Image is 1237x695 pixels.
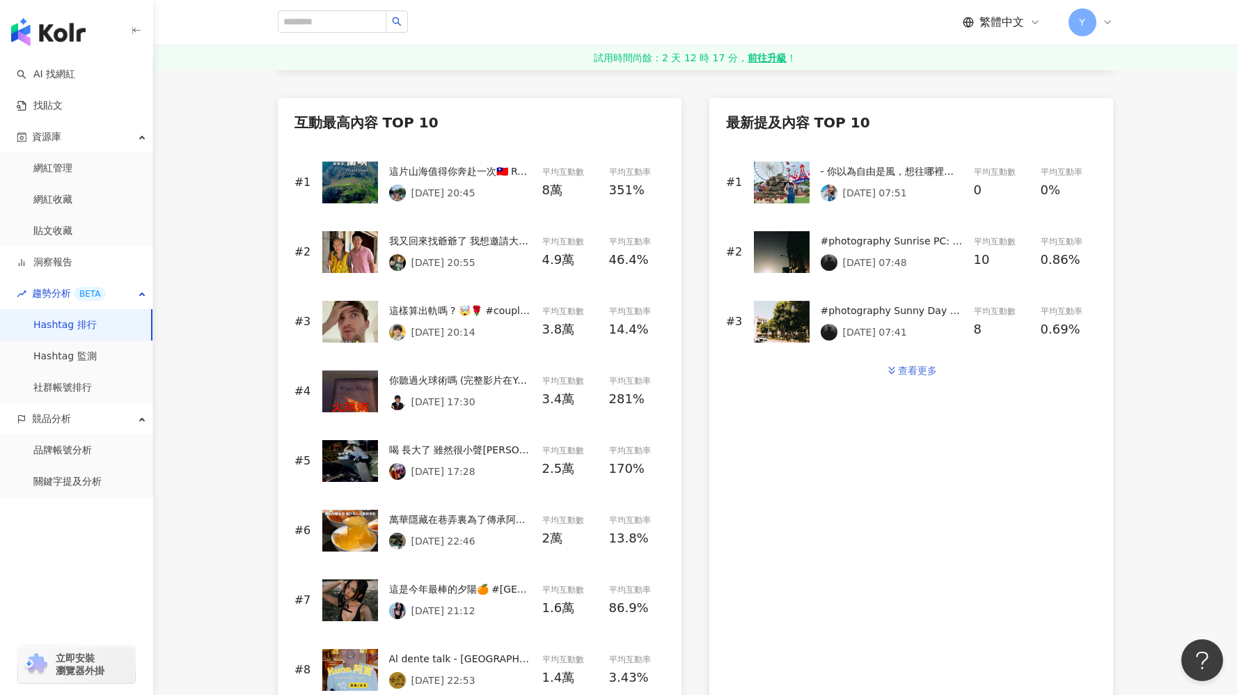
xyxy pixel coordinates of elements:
[609,250,649,270] span: 46.4%
[609,444,665,458] div: 平均互動率
[609,180,645,200] span: 351%
[974,182,982,197] span: 0
[609,598,649,618] span: 86.9%
[389,581,531,597] div: 這是今年最棒的夕陽🍊 #[GEOGRAPHIC_DATA] #[GEOGRAPHIC_DATA] #kenting #travelling
[294,523,311,538] p: #6
[542,375,598,388] div: 平均互動數
[542,166,598,179] div: 平均互動數
[726,115,1096,131] div: 最新提及內容 TOP 10
[389,373,531,388] div: 你聽過火球術嗎 (完整影片在Youtube頻道) - #magearena #遊戲精華 #直播精華 #有趣 #好笑 #嘴砲 #台灣 #[GEOGRAPHIC_DATA]
[32,278,106,309] span: 趨勢分析
[322,440,378,482] img: 喝 長大了 雖然很小聲HeHe 畢竟是原廠 南部有推薦改閥門的店家嗎？ 有想曝光的我們可以來合作一下 但我流量不太好 #fyp #fypシ #taiwan
[974,252,990,267] span: 10
[294,115,665,131] div: 互動最高內容 TOP 10
[389,393,406,410] img: KOL Avatar
[18,646,135,683] a: chrome extension立即安裝 瀏覽器外掛
[389,512,531,527] div: 萬華隱藏在巷弄裏為了傳承阿嬤的手藝💗 你絕對沒看過 與眾不同的手捏粉粿冰❤️ 和這碗強到不行的麥芽梅子冰🧊 老闆說粉粿一定要分開裹上他厚工的手工炒糖 吃起來甜而不膩 滑嫩Q彈😋 小小的店面雖然不...
[542,584,598,597] div: 平均互動數
[542,305,598,318] div: 平均互動數
[322,649,378,691] img: Al dente talk - Taipei/Kaohsiung Ep. 134 寬哥。高雄。內行 A kuan’s meowvelous got u grooving to oasis on ...
[33,444,92,458] a: 品牌帳號分析
[389,442,531,458] div: 喝 長大了 雖然很小聲HeHe 畢竟是原廠 南部有推薦改閥門的店家嗎？ 有想曝光的我們可以來合作一下 但我流量不太好 #fyp #fypシ #taiwan
[33,224,72,238] a: 貼文收藏
[754,162,810,203] img: - 你以為自由是風，想往哪裡吹就往哪裡吹。 可風沒有根，最終只能飄。 自由不是漂浮，是腳下有路可選。 你不必每次都選對，偶爾選喜歡的，也是一種對自己負責。 #勵志 #勵志語 #語錄分享 #dai...
[542,389,575,409] span: 3.4萬
[389,164,531,179] div: 這片山海值得你奔赴一次🇹🇼 Ready to go to Taiwan? _____________ 這是我第一次去蘭嶼 好驚艷 我不知道蘭嶼居然這麼美麗 這麼有靈性 雖然真的遠的要命 搭船還要...
[609,529,649,548] span: 13.8%
[609,668,649,687] span: 3.43%
[33,318,97,332] a: Hashtag 排行
[821,254,837,271] img: KOL Avatar
[974,166,1030,179] div: 平均互動數
[389,324,406,341] img: KOL Avatar
[411,675,475,686] p: [DATE] 22:53
[322,162,378,203] img: 這片山海值得你奔赴一次🇹🇼 Ready to go to Taiwan? _____________ 這是我第一次去蘭嶼 好驚艷 我不知道蘭嶼居然這麼美麗 這麼有靈性 雖然真的遠的要命 搭船還要...
[294,314,311,329] p: #3
[411,466,475,477] p: [DATE] 17:28
[1041,305,1096,318] div: 平均互動率
[17,256,72,270] a: 洞察報告
[979,15,1024,30] span: 繁體中文
[726,244,743,260] p: #2
[542,598,575,618] span: 1.6萬
[411,536,475,547] p: [DATE] 22:46
[974,322,982,336] span: 8
[389,602,406,619] img: KOL Avatar
[411,327,475,338] p: [DATE] 20:14
[609,584,665,597] div: 平均互動率
[609,514,665,527] div: 平均互動率
[294,453,311,469] p: #5
[389,233,531,249] div: 我又回來找爺爺了 我想邀請大家一起支持這位爺爺，希望這篇文能觸及到公司的老闆們、主管們，一起協助社會上需要被幫助的人💡 爺爺維持生計，員工享有按摩福利，一舉兩得🙏 大家請耐心看完影片，謝謝大家！...
[294,593,311,608] p: #7
[411,605,475,616] p: [DATE] 21:12
[17,99,63,113] a: 找貼文
[609,166,665,179] div: 平均互動率
[821,324,837,341] img: KOL Avatar
[542,235,598,249] div: 平均互動數
[609,235,665,249] div: 平均互動率
[821,233,963,249] div: #photography Sunrise PC: @chuntsai_0720 #taiwan #photography #photographer #photo #street #street...
[542,250,575,270] span: 4.9萬
[821,164,963,179] div: - 你以為自由是風，想往哪裡吹就往哪裡吹。 可風沒有根，最終只能飄。 自由不是漂浮，是腳下有路可選。 你不必每次都選對，偶爾選喜歡的，也是一種對自己負責。 #勵志 #勵志語 #語錄分享 #dai...
[754,301,810,343] img: #photography Sunny Day PC: @chuntsai_0720 #taiwan #photography #photographer #photo #street #stre...
[974,305,1030,318] div: 平均互動數
[322,231,378,273] img: 我又回來找爺爺了 我想邀請大家一起支持這位爺爺，希望這篇文能觸及到公司的老闆們、主管們，一起協助社會上需要被幫助的人💡 爺爺維持生計，員工享有按摩福利，一舉兩得🙏 大家請耐心看完影片，謝謝大家！...
[322,579,378,621] img: 這是今年最棒的夕陽🍊 #taiwan #pingtung #kenting #travelling
[609,389,645,409] span: 281%
[843,327,907,338] p: [DATE] 07:41
[389,512,531,527] div: 萬華隱藏在巷弄裏為了傳承阿嬤的手藝💗 你絕對沒看過 與眾不同的手捏粉粿冰❤️ 和這碗強到不行的[PERSON_NAME]冰🧊 老闆說粉粿一定要分開裹上他厚工的手工炒糖 吃起來甜而不膩 滑嫩Q彈😋...
[411,396,475,407] p: [DATE] 17:30
[389,254,406,271] img: KOL Avatar
[1041,180,1061,200] span: 0%
[726,314,743,329] p: #3
[609,653,665,666] div: 平均互動率
[389,463,406,480] img: KOL Avatar
[153,45,1237,70] a: 試用時間尚餘：2 天 12 時 17 分，前往升級！
[11,18,86,46] img: logo
[974,235,1030,249] div: 平均互動數
[294,384,311,399] p: #4
[1041,250,1080,270] span: 0.86%
[542,320,575,339] span: 3.8萬
[871,357,952,384] button: 查看更多
[389,185,406,201] img: KOL Avatar
[389,442,531,458] div: 喝 長大了 雖然很小聲[PERSON_NAME] 畢竟是原廠 南部有推薦改閥門的店家嗎？ 有想曝光的我們可以來合作一下 但我流量不太好 #fyp #fypシ #[GEOGRAPHIC_DATA]
[542,180,562,200] span: 8萬
[1041,235,1096,249] div: 平均互動率
[609,459,645,478] span: 170%
[1079,15,1085,30] span: Y
[17,289,26,299] span: rise
[542,444,598,458] div: 平均互動數
[821,185,837,201] img: KOL Avatar
[821,303,963,318] div: #photography Sunny Day PC: @chuntsai_0720 #taiwan #photography #photographer #photo #street #stre...
[389,303,531,318] div: 這樣算出軌嗎 ? 🤯🌹 #couples #couplelife #couplegoals #couplevideos #foryou #fyp #[GEOGRAPHIC_DATA] #gf #...
[1041,320,1080,339] span: 0.69%
[56,652,104,677] span: 立即安裝 瀏覽器外掛
[294,662,311,678] p: #8
[33,350,97,364] a: Hashtag 監測
[843,187,907,198] p: [DATE] 07:51
[17,68,75,81] a: searchAI 找網紅
[22,653,49,676] img: chrome extension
